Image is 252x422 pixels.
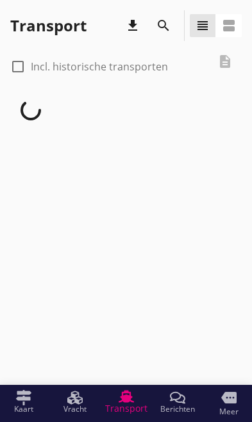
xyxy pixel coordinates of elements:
[219,408,239,416] span: Meer
[101,385,152,419] a: Transport
[14,405,33,413] span: Kaart
[125,18,140,33] i: download
[31,60,168,73] label: Incl. historische transporten
[221,18,237,33] i: view_agenda
[105,404,147,413] span: Transport
[195,18,210,33] i: view_headline
[221,390,237,405] i: more
[63,405,87,413] span: Vracht
[152,385,203,419] a: Berichten
[10,15,87,36] div: Transport
[160,405,195,413] span: Berichten
[49,385,101,419] a: Vracht
[156,18,171,33] i: search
